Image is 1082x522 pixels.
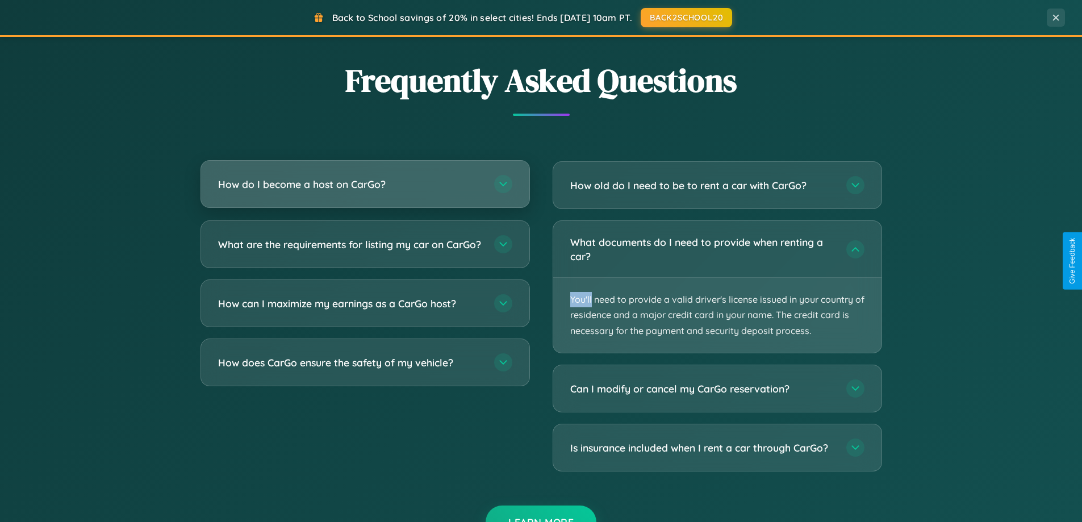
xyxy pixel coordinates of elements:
h3: How do I become a host on CarGo? [218,177,483,191]
span: Back to School savings of 20% in select cities! Ends [DATE] 10am PT. [332,12,632,23]
h2: Frequently Asked Questions [200,59,882,102]
div: Give Feedback [1068,238,1076,284]
h3: What documents do I need to provide when renting a car? [570,235,835,263]
h3: Is insurance included when I rent a car through CarGo? [570,441,835,455]
h3: What are the requirements for listing my car on CarGo? [218,237,483,252]
h3: How old do I need to be to rent a car with CarGo? [570,178,835,193]
h3: How can I maximize my earnings as a CarGo host? [218,297,483,311]
h3: How does CarGo ensure the safety of my vehicle? [218,356,483,370]
button: BACK2SCHOOL20 [641,8,732,27]
h3: Can I modify or cancel my CarGo reservation? [570,382,835,396]
p: You'll need to provide a valid driver's license issued in your country of residence and a major c... [553,278,882,353]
